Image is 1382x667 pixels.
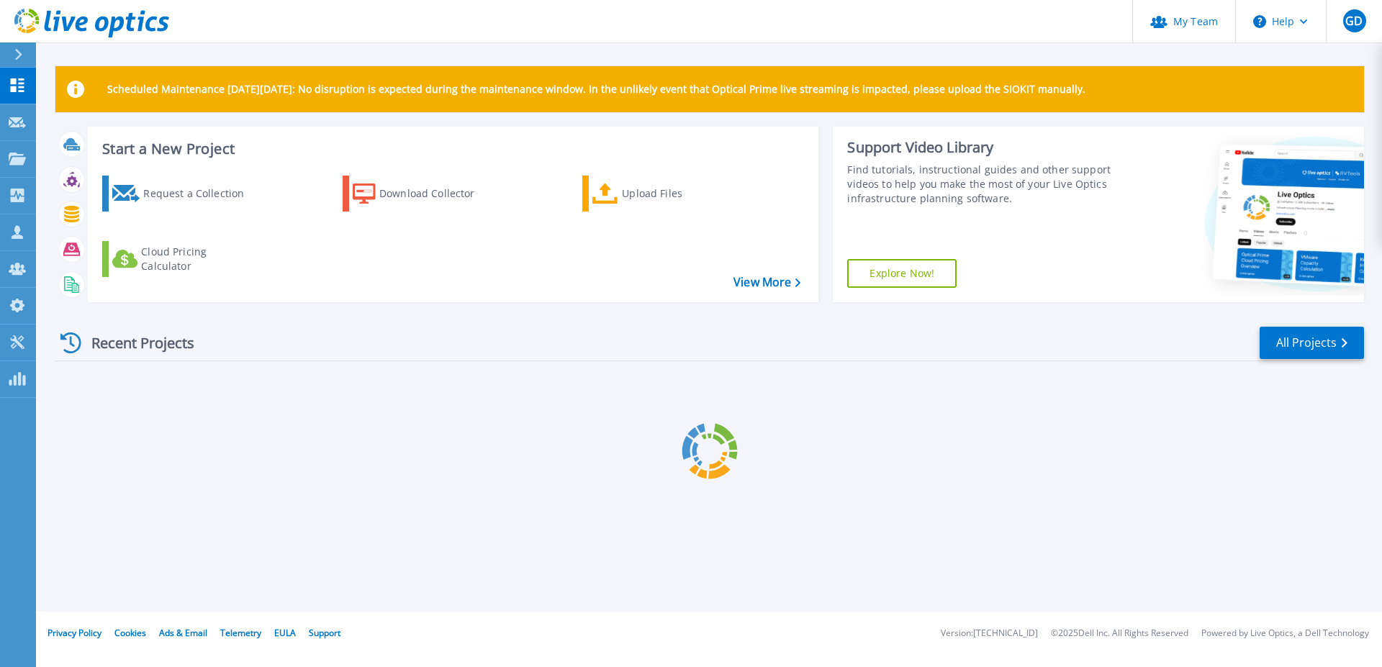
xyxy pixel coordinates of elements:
[159,627,207,639] a: Ads & Email
[847,163,1118,206] div: Find tutorials, instructional guides and other support videos to help you make the most of your L...
[102,241,263,277] a: Cloud Pricing Calculator
[309,627,340,639] a: Support
[622,179,737,208] div: Upload Files
[114,627,146,639] a: Cookies
[107,83,1085,95] p: Scheduled Maintenance [DATE][DATE]: No disruption is expected during the maintenance window. In t...
[141,245,256,273] div: Cloud Pricing Calculator
[102,176,263,212] a: Request a Collection
[582,176,743,212] a: Upload Files
[847,259,957,288] a: Explore Now!
[274,627,296,639] a: EULA
[48,627,101,639] a: Privacy Policy
[343,176,503,212] a: Download Collector
[55,325,214,360] div: Recent Projects
[102,141,800,157] h3: Start a New Project
[847,138,1118,157] div: Support Video Library
[379,179,494,208] div: Download Collector
[1051,629,1188,638] li: © 2025 Dell Inc. All Rights Reserved
[941,629,1038,638] li: Version: [TECHNICAL_ID]
[1201,629,1369,638] li: Powered by Live Optics, a Dell Technology
[1345,15,1363,27] span: GD
[733,276,800,289] a: View More
[220,627,261,639] a: Telemetry
[1260,327,1364,359] a: All Projects
[143,179,258,208] div: Request a Collection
